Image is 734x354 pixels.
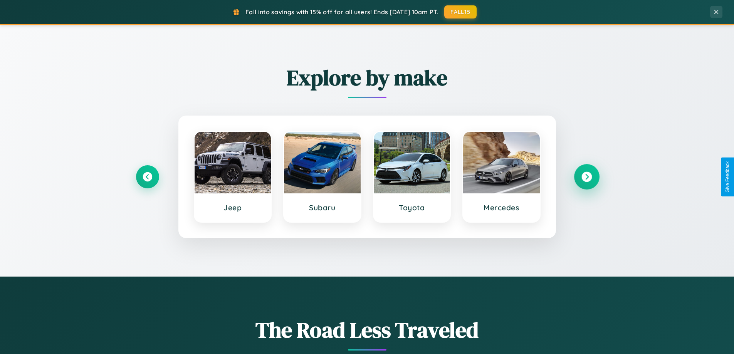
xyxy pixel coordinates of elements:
[381,203,443,212] h3: Toyota
[245,8,438,16] span: Fall into savings with 15% off for all users! Ends [DATE] 10am PT.
[444,5,477,18] button: FALL15
[136,315,598,345] h1: The Road Less Traveled
[471,203,532,212] h3: Mercedes
[725,161,730,193] div: Give Feedback
[202,203,264,212] h3: Jeep
[136,63,598,92] h2: Explore by make
[292,203,353,212] h3: Subaru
